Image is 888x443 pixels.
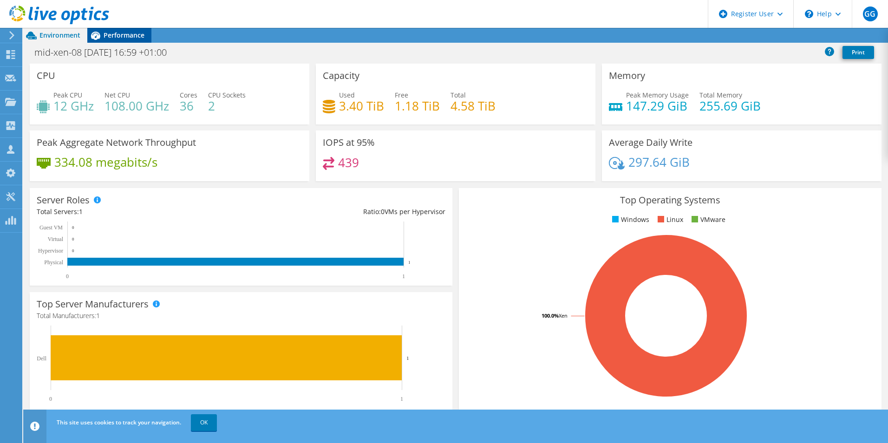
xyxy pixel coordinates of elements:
span: GG [863,7,878,21]
span: This site uses cookies to track your navigation. [57,418,181,426]
h3: Average Daily Write [609,137,692,148]
h4: 4.58 TiB [451,101,496,111]
h4: 439 [338,157,359,168]
span: 0 [381,207,385,216]
h4: 147.29 GiB [626,101,689,111]
text: 0 [72,248,74,253]
text: 1 [408,260,411,265]
h4: 2 [208,101,246,111]
h1: mid-xen-08 [DATE] 16:59 +01:00 [30,47,181,58]
h3: Top Operating Systems [466,195,875,205]
span: 1 [96,311,100,320]
span: Net CPU [104,91,130,99]
h4: 1.18 TiB [395,101,440,111]
h4: 334.08 megabits/s [54,157,157,167]
span: Peak Memory Usage [626,91,689,99]
h3: Capacity [323,71,359,81]
h4: 108.00 GHz [104,101,169,111]
h4: 255.69 GiB [699,101,761,111]
span: Peak CPU [53,91,82,99]
tspan: Xen [559,312,568,319]
text: 1 [400,396,403,402]
text: 0 [66,273,69,280]
text: Dell [37,355,46,362]
li: VMware [689,215,725,225]
li: Windows [610,215,649,225]
h3: Memory [609,71,645,81]
li: Linux [655,215,683,225]
text: 0 [49,396,52,402]
tspan: 100.0% [542,312,559,319]
h4: Total Manufacturers: [37,311,445,321]
span: Free [395,91,408,99]
text: 1 [402,273,405,280]
h3: Peak Aggregate Network Throughput [37,137,196,148]
div: Total Servers: [37,207,241,217]
h3: CPU [37,71,55,81]
text: 1 [406,355,409,361]
h3: Server Roles [37,195,90,205]
a: OK [191,414,217,431]
h4: 3.40 TiB [339,101,384,111]
text: Physical [44,259,63,266]
span: Cores [180,91,197,99]
text: 0 [72,237,74,241]
span: Performance [104,31,144,39]
span: CPU Sockets [208,91,246,99]
h4: 297.64 GiB [628,157,690,167]
text: Virtual [48,236,64,242]
span: 1 [79,207,83,216]
span: Total Memory [699,91,742,99]
div: Ratio: VMs per Hypervisor [241,207,445,217]
h4: 12 GHz [53,101,94,111]
h3: Top Server Manufacturers [37,299,149,309]
h3: IOPS at 95% [323,137,375,148]
h4: 36 [180,101,197,111]
svg: \n [805,10,813,18]
text: Hypervisor [38,248,63,254]
span: Used [339,91,355,99]
a: Print [842,46,874,59]
span: Environment [39,31,80,39]
text: 0 [72,225,74,230]
span: Total [451,91,466,99]
text: Guest VM [39,224,63,231]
